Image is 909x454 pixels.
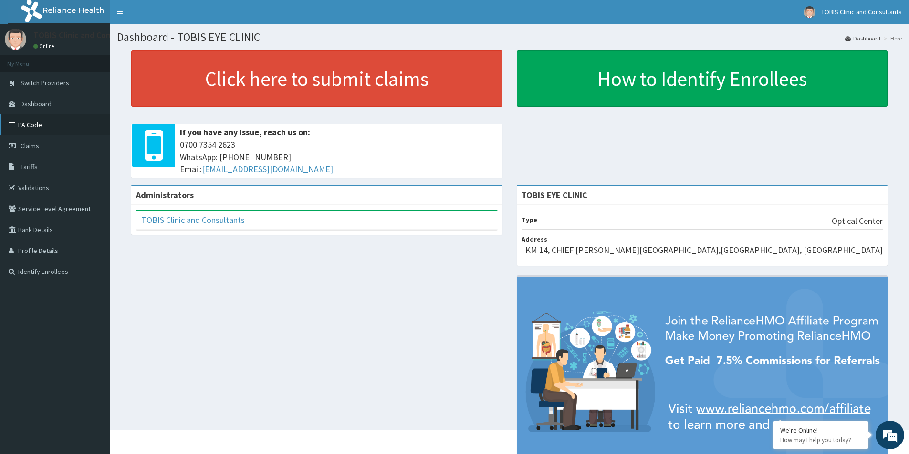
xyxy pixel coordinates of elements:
p: TOBIS Clinic and Consultants [33,31,142,40]
span: TOBIS Clinic and Consultants [821,8,902,16]
p: KM 14, CHIEF [PERSON_NAME][GEOGRAPHIC_DATA],[GEOGRAPHIC_DATA], [GEOGRAPHIC_DATA] [525,244,883,256]
a: Dashboard [845,34,880,42]
a: TOBIS Clinic and Consultants [141,214,245,225]
h1: Dashboard - TOBIS EYE CLINIC [117,31,902,43]
div: We're Online! [780,426,861,434]
li: Here [881,34,902,42]
img: User Image [804,6,815,18]
span: Tariffs [21,162,38,171]
b: Administrators [136,190,194,201]
img: User Image [5,29,26,50]
b: Address [522,235,547,243]
span: Claims [21,141,39,150]
p: Optical Center [832,215,883,227]
span: Dashboard [21,100,52,108]
a: [EMAIL_ADDRESS][DOMAIN_NAME] [202,163,333,174]
span: 0700 7354 2623 WhatsApp: [PHONE_NUMBER] Email: [180,139,498,175]
span: Switch Providers [21,79,69,87]
p: How may I help you today? [780,436,861,444]
a: Click here to submit claims [131,50,502,107]
a: Online [33,43,56,50]
b: If you have any issue, reach us on: [180,127,310,138]
a: How to Identify Enrollees [517,50,888,107]
strong: TOBIS EYE CLINIC [522,190,587,201]
b: Type [522,215,537,224]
